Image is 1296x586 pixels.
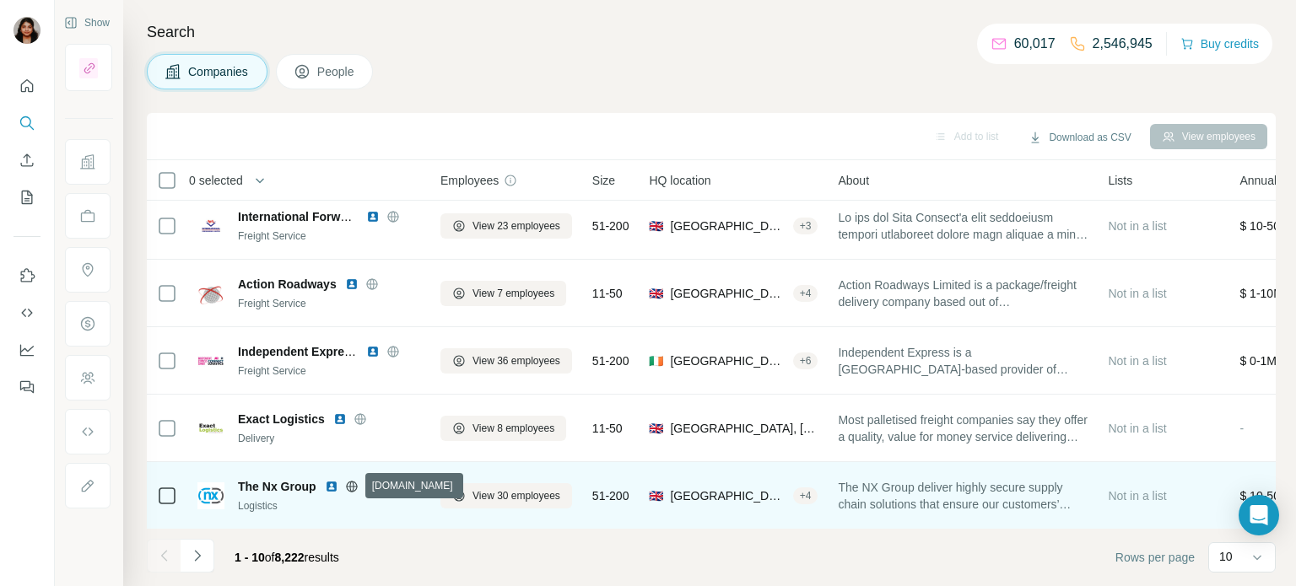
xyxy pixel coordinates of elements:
span: View 36 employees [472,353,560,368]
span: Independent Express Cargo [238,345,395,358]
img: Logo of Exact Logistics [197,415,224,442]
span: 🇬🇧 [649,420,663,437]
span: 51-200 [592,487,629,504]
div: + 4 [793,286,818,301]
span: View 7 employees [472,286,554,301]
span: [GEOGRAPHIC_DATA], [GEOGRAPHIC_DATA], [GEOGRAPHIC_DATA] [670,420,818,437]
span: Rows per page [1115,549,1195,566]
button: View 8 employees [440,416,566,441]
button: View 7 employees [440,281,566,306]
span: Employees [440,172,499,189]
button: Use Surfe API [13,298,40,328]
img: Logo of International Forwarding [197,212,224,239]
span: [GEOGRAPHIC_DATA] [670,285,786,302]
img: Logo of The Nx Group [197,482,224,509]
span: Not in a list [1108,422,1166,435]
button: Dashboard [13,335,40,365]
img: LinkedIn logo [366,345,380,358]
button: View 36 employees [440,348,572,374]
p: 10 [1219,548,1233,565]
span: - [1239,422,1244,435]
h4: Search [147,20,1276,44]
span: 11-50 [592,420,623,437]
span: Lo ips dol Sita Consect'a elit seddoeiusm tempori utlaboreet dolore magn aliquae a min-veni quis ... [838,209,1088,243]
p: 2,546,945 [1093,34,1153,54]
button: My lists [13,182,40,212]
span: [GEOGRAPHIC_DATA], [GEOGRAPHIC_DATA] [670,352,786,369]
button: Enrich CSV [13,145,40,175]
span: Exact Logistics [238,411,325,427]
span: People [317,63,356,80]
div: Freight Service [238,296,420,311]
span: HQ location [649,172,710,189]
span: Companies [188,63,250,80]
span: [GEOGRAPHIC_DATA], [GEOGRAPHIC_DATA], [GEOGRAPHIC_DATA] [670,487,786,504]
span: 8,222 [275,551,305,564]
span: Lists [1108,172,1132,189]
span: Most palletised freight companies say they offer a quality, value for money service delivering th... [838,411,1088,445]
div: + 6 [793,353,818,368]
img: Logo of Independent Express Cargo [197,347,224,374]
span: 51-200 [592,352,629,369]
div: Logistics [238,498,420,513]
div: Freight Service [238,363,420,379]
span: Not in a list [1108,287,1166,300]
span: 11-50 [592,285,623,302]
span: 1 - 10 [235,551,265,564]
img: LinkedIn logo [366,210,380,223]
span: Action Roadways [238,276,337,293]
span: View 23 employees [472,218,560,234]
span: 🇬🇧 [649,487,663,504]
span: Not in a list [1108,354,1166,368]
button: Feedback [13,372,40,402]
span: 🇬🇧 [649,285,663,302]
button: Download as CSV [1017,125,1142,150]
span: $ 0-1M [1239,354,1277,368]
button: Quick start [13,71,40,101]
span: View 8 employees [472,421,554,436]
span: 🇮🇪 [649,352,663,369]
button: View 30 employees [440,483,572,508]
div: + 3 [793,218,818,234]
p: 60,017 [1014,34,1056,54]
div: Delivery [238,431,420,446]
img: Avatar [13,17,40,44]
button: Navigate to next page [181,539,214,573]
span: International Forwarding [238,210,376,223]
img: LinkedIn logo [325,480,338,493]
span: View 30 employees [472,488,560,503]
span: $ 10-50M [1239,219,1289,233]
div: Freight Service [238,228,420,244]
div: Open Intercom Messenger [1239,495,1279,535]
span: 0 selected [189,172,243,189]
span: Not in a list [1108,219,1166,233]
span: Action Roadways Limited is a package/freight delivery company based out of [STREET_ADDRESS][PERSO... [838,277,1088,310]
button: Use Surfe on LinkedIn [13,261,40,291]
span: $ 10-50M [1239,489,1289,503]
span: Not in a list [1108,489,1166,503]
button: Buy credits [1180,32,1259,56]
button: Show [52,10,121,35]
span: The NX Group deliver highly secure supply chain solutions that ensure our customers’ products are... [838,479,1088,513]
span: The Nx Group [238,478,316,495]
div: + 4 [793,488,818,503]
span: About [838,172,869,189]
span: 51-200 [592,218,629,234]
img: Logo of Action Roadways [197,280,224,307]
span: Size [592,172,615,189]
img: LinkedIn logo [345,277,359,291]
span: results [235,551,339,564]
span: $ 1-10M [1239,287,1282,300]
span: Independent Express is a [GEOGRAPHIC_DATA]-based provider of freight, transport and logistics ser... [838,344,1088,378]
span: 🇬🇧 [649,218,663,234]
span: [GEOGRAPHIC_DATA], [GEOGRAPHIC_DATA], [GEOGRAPHIC_DATA] [670,218,786,234]
button: Search [13,108,40,138]
span: of [265,551,275,564]
button: View 23 employees [440,213,572,239]
img: LinkedIn logo [333,412,347,426]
